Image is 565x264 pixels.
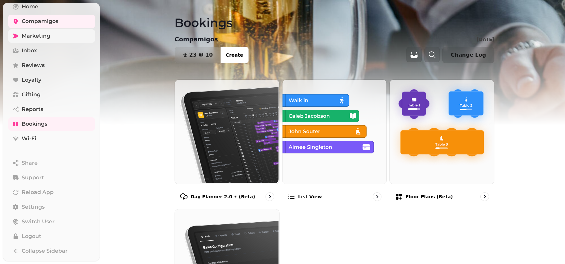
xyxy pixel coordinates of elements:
span: Inbox [22,47,37,55]
a: Compamigos [8,15,95,28]
svg: go to [267,193,273,200]
a: Inbox [8,44,95,57]
span: Gifting [22,91,41,99]
svg: go to [374,193,380,200]
span: Create [226,53,243,57]
button: Create [221,47,249,63]
a: Bookings [8,117,95,131]
img: Floor Plans (beta) [389,79,493,183]
a: Settings [8,200,95,214]
p: Floor Plans (beta) [405,193,453,200]
a: List viewList view [282,79,387,206]
button: Logout [8,230,95,243]
span: Settings [22,203,45,211]
button: Collapse Sidebar [8,244,95,258]
button: Switch User [8,215,95,228]
p: [DATE] [477,36,494,43]
span: Marketing [22,32,50,40]
span: Reviews [22,61,45,69]
p: Compamigos [175,35,218,44]
span: Reload App [22,188,54,196]
button: Change Log [442,47,494,63]
span: Home [22,3,38,11]
span: Share [22,159,38,167]
button: Share [8,156,95,170]
span: Compamigos [22,17,58,25]
span: Switch User [22,218,55,226]
span: 23 [189,52,197,58]
button: Reload App [8,186,95,199]
a: Reviews [8,59,95,72]
svg: go to [481,193,488,200]
button: 2310 [175,47,221,63]
a: Loyalty [8,73,95,87]
a: Marketing [8,29,95,43]
a: Wi-Fi [8,132,95,145]
span: Reports [22,105,43,113]
button: Support [8,171,95,184]
a: Gifting [8,88,95,101]
a: Floor Plans (beta)Floor Plans (beta) [389,79,494,206]
span: Bookings [22,120,47,128]
span: Loyalty [22,76,41,84]
a: Reports [8,103,95,116]
img: Day Planner 2.0 ⚡ (Beta) [174,79,279,183]
span: Wi-Fi [22,135,36,143]
span: Change Log [451,52,486,58]
span: Logout [22,232,41,240]
span: Collapse Sidebar [22,247,68,255]
a: Day Planner 2.0 ⚡ (Beta)Day Planner 2.0 ⚡ (Beta) [175,79,280,206]
p: List view [298,193,322,200]
span: 10 [205,52,213,58]
p: Day Planner 2.0 ⚡ (Beta) [191,193,255,200]
img: List view [282,79,386,183]
span: Support [22,174,44,182]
